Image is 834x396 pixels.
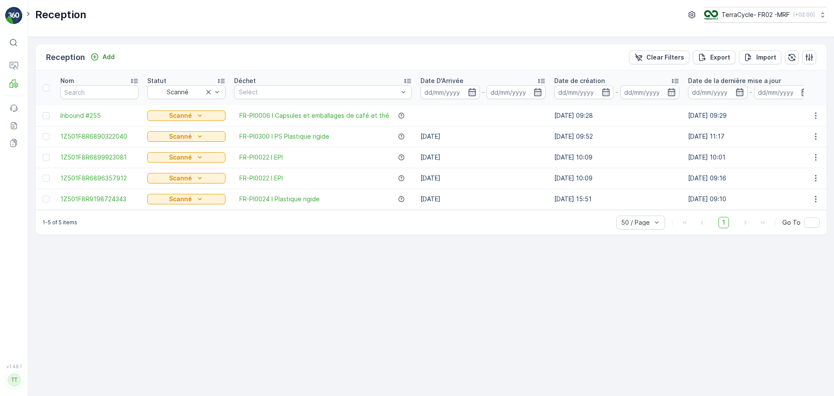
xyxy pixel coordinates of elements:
[420,77,463,85] p: Date D'Arrivée
[718,217,729,228] span: 1
[43,175,50,182] div: Toggle Row Selected
[43,133,50,140] div: Toggle Row Selected
[169,174,192,183] p: Scanné
[550,189,684,210] td: [DATE] 15:51
[739,50,781,64] button: Import
[629,50,689,64] button: Clear Filters
[684,105,817,126] td: [DATE] 09:29
[754,85,814,99] input: dd/mm/yyyy
[169,111,192,120] p: Scanné
[239,88,398,97] p: Select
[60,111,139,120] a: Inbound #255
[46,51,85,63] p: Reception
[169,195,192,203] p: Scanné
[550,147,684,168] td: [DATE] 10:09
[60,77,74,85] p: Nom
[684,126,817,147] td: [DATE] 11:17
[756,53,776,62] p: Import
[35,8,86,22] p: Reception
[147,173,225,183] button: Scanné
[239,153,283,162] a: FR-PI0022 I EPI
[554,85,614,99] input: dd/mm/yyyy
[239,174,283,183] a: FR-PI0022 I EPI
[684,189,817,210] td: [DATE] 09:10
[103,53,115,61] p: Add
[486,85,546,99] input: dd/mm/yyyy
[87,52,118,62] button: Add
[239,195,320,203] a: FR-PI0024 I Plastique rigide
[710,53,730,62] p: Export
[620,85,680,99] input: dd/mm/yyyy
[43,112,50,119] div: Toggle Row Selected
[60,85,139,99] input: Search
[684,147,817,168] td: [DATE] 10:01
[646,53,684,62] p: Clear Filters
[169,132,192,141] p: Scanné
[43,154,50,161] div: Toggle Row Selected
[416,147,550,168] td: [DATE]
[5,7,23,24] img: logo
[147,110,225,121] button: Scanné
[239,111,389,120] a: FR-PI0006 I Capsules et emballages de café et thé
[693,50,735,64] button: Export
[793,11,815,18] p: ( +02:00 )
[416,189,550,210] td: [DATE]
[60,195,139,203] a: 1Z501F8R9198724343
[550,126,684,147] td: [DATE] 09:52
[688,77,781,85] p: Date de la dernière mise a jour
[420,85,480,99] input: dd/mm/yyyy
[416,168,550,189] td: [DATE]
[749,87,752,97] p: -
[169,153,192,162] p: Scanné
[416,126,550,147] td: [DATE]
[482,87,485,97] p: -
[7,373,21,387] div: TT
[5,364,23,369] span: v 1.48.1
[554,77,605,85] p: Date de création
[704,7,827,23] button: TerraCycle- FR02 -MRF(+02:00)
[721,10,790,19] p: TerraCycle- FR02 -MRF
[147,77,166,85] p: Statut
[234,77,256,85] p: Déchet
[688,85,748,99] input: dd/mm/yyyy
[147,131,225,142] button: Scanné
[43,219,77,226] p: 1-5 of 5 items
[782,218,801,227] span: Go To
[684,168,817,189] td: [DATE] 09:16
[550,105,684,126] td: [DATE] 09:28
[550,168,684,189] td: [DATE] 10:09
[5,371,23,389] button: TT
[147,194,225,204] button: Scanné
[43,196,50,203] div: Toggle Row Selected
[147,152,225,163] button: Scanné
[60,174,139,183] a: 1Z501F8R6896357912
[616,87,619,97] p: -
[60,153,139,162] a: 1Z501F8R6899923081
[704,10,718,20] img: terracycle.png
[60,132,139,141] a: 1Z501F8R6890322040
[239,132,329,141] a: FR-PI0300 I PS Plastique rigide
